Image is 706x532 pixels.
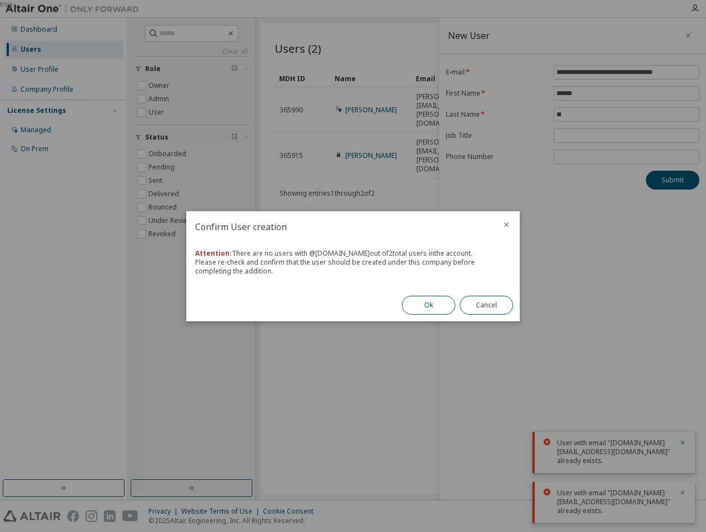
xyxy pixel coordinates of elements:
button: close [502,220,511,229]
b: Attention: [195,248,232,258]
div: There are no users with @ [DOMAIN_NAME] out of 2 total users in the account . Please re-check and... [195,249,511,276]
h2: Confirm User creation [186,211,493,242]
button: Ok [402,296,455,315]
button: Cancel [460,296,513,315]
